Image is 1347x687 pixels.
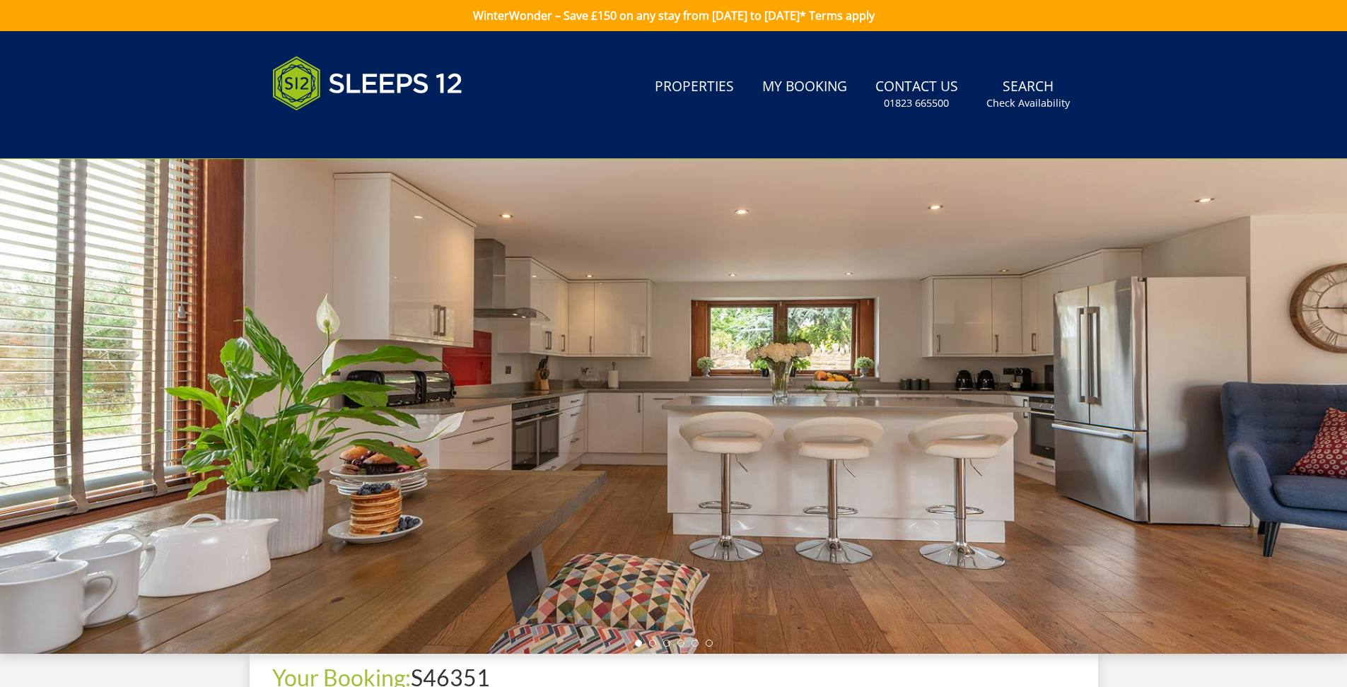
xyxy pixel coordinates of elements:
[272,48,463,119] img: Sleeps 12
[649,71,740,103] a: Properties
[986,96,1070,110] small: Check Availability
[981,71,1075,117] a: SearchCheck Availability
[870,71,964,117] a: Contact Us01823 665500
[884,96,949,110] small: 01823 665500
[265,127,414,139] iframe: Customer reviews powered by Trustpilot
[757,71,853,103] a: My Booking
